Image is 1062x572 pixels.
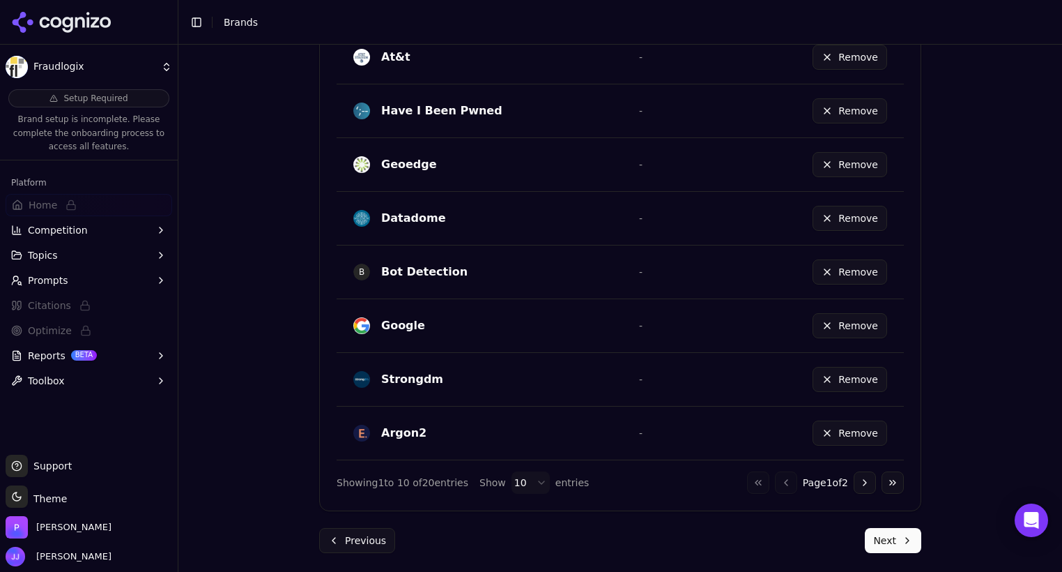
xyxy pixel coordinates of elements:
[813,45,887,70] button: Remove
[803,476,848,490] span: Page 1 of 2
[63,93,128,104] span: Setup Required
[6,547,111,566] button: Open user button
[813,313,887,338] button: Remove
[381,264,468,280] div: Bot Detection
[6,219,172,241] button: Competition
[865,528,921,553] button: Next
[353,156,370,173] img: GeoEdge
[6,172,172,194] div: Platform
[353,103,370,119] img: have i been pwned
[6,345,172,367] button: ReportsBETA
[639,159,642,170] span: -
[813,152,887,177] button: Remove
[639,213,642,224] span: -
[224,17,258,28] span: Brands
[353,425,370,442] img: argon2
[28,493,67,504] span: Theme
[6,244,172,266] button: Topics
[8,113,169,154] p: Brand setup is incomplete. Please complete the onboarding process to access all features.
[28,349,66,363] span: Reports
[31,550,111,563] span: [PERSON_NAME]
[639,320,642,331] span: -
[6,547,25,566] img: Jen Jones
[381,103,502,119] div: Have I Been Pwned
[381,371,443,388] div: Strongdm
[813,421,887,446] button: Remove
[28,324,72,338] span: Optimize
[1015,504,1048,537] div: Open Intercom Messenger
[479,476,506,490] span: Show
[29,198,57,212] span: Home
[337,476,468,490] div: Showing 1 to 10 of 20 entries
[28,248,58,262] span: Topics
[28,299,71,313] span: Citations
[6,56,28,78] img: Fraudlogix
[639,428,642,439] span: -
[224,15,1023,29] nav: breadcrumb
[6,269,172,292] button: Prompts
[71,350,97,360] span: BETA
[28,273,68,287] span: Prompts
[353,371,370,388] img: strongdm
[353,210,370,227] img: datadome
[813,98,887,123] button: Remove
[813,206,887,231] button: Remove
[639,105,642,116] span: -
[813,367,887,392] button: Remove
[639,374,642,385] span: -
[353,317,370,334] img: Google
[381,49,410,66] div: At&t
[555,476,590,490] span: entries
[639,52,642,63] span: -
[381,210,446,227] div: Datadome
[319,528,395,553] button: Previous
[28,223,88,237] span: Competition
[381,425,426,442] div: Argon2
[813,259,887,285] button: Remove
[33,61,155,73] span: Fraudlogix
[6,370,172,392] button: Toolbox
[381,156,437,173] div: Geoedge
[353,264,370,280] span: B
[6,516,111,539] button: Open organization switcher
[28,374,65,388] span: Toolbox
[28,459,72,473] span: Support
[381,317,425,334] div: Google
[639,266,642,278] span: -
[36,521,111,534] span: Perrill
[353,49,370,66] img: AT&T
[6,516,28,539] img: Perrill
